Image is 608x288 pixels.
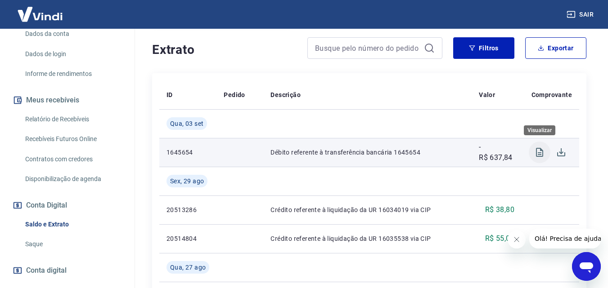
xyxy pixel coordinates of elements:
[167,90,173,99] p: ID
[22,170,124,188] a: Disponibilização de agenda
[550,142,572,163] span: Download
[11,195,124,215] button: Conta Digital
[524,125,555,135] div: Visualizar
[22,110,124,128] a: Relatório de Recebíveis
[572,252,601,281] iframe: Botão para abrir a janela de mensagens
[531,90,572,99] p: Comprovante
[11,0,69,28] img: Vindi
[270,234,464,243] p: Crédito referente à liquidação da UR 16035538 via CIP
[167,148,209,157] p: 1645654
[22,130,124,148] a: Recebíveis Futuros Online
[11,261,124,280] a: Conta digital
[485,233,514,244] p: R$ 55,03
[224,90,245,99] p: Pedido
[22,215,124,234] a: Saldo e Extrato
[22,235,124,253] a: Saque
[270,148,464,157] p: Débito referente à transferência bancária 1645654
[22,25,124,43] a: Dados da conta
[170,263,206,272] span: Qua, 27 ago
[270,205,464,214] p: Crédito referente à liquidação da UR 16034019 via CIP
[152,41,297,59] h4: Extrato
[479,142,514,163] p: -R$ 637,84
[26,264,67,277] span: Conta digital
[170,119,203,128] span: Qua, 03 set
[11,90,124,110] button: Meus recebíveis
[270,90,301,99] p: Descrição
[5,6,76,13] span: Olá! Precisa de ajuda?
[525,37,586,59] button: Exportar
[529,229,601,248] iframe: Mensagem da empresa
[22,150,124,168] a: Contratos com credores
[485,204,514,215] p: R$ 38,80
[22,45,124,63] a: Dados de login
[453,37,514,59] button: Filtros
[170,177,204,186] span: Sex, 29 ago
[22,65,124,83] a: Informe de rendimentos
[508,230,526,248] iframe: Fechar mensagem
[315,41,420,55] input: Busque pelo número do pedido
[565,6,597,23] button: Sair
[167,234,209,243] p: 20514804
[529,142,550,163] span: Visualizar
[167,205,209,214] p: 20513286
[479,90,495,99] p: Valor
